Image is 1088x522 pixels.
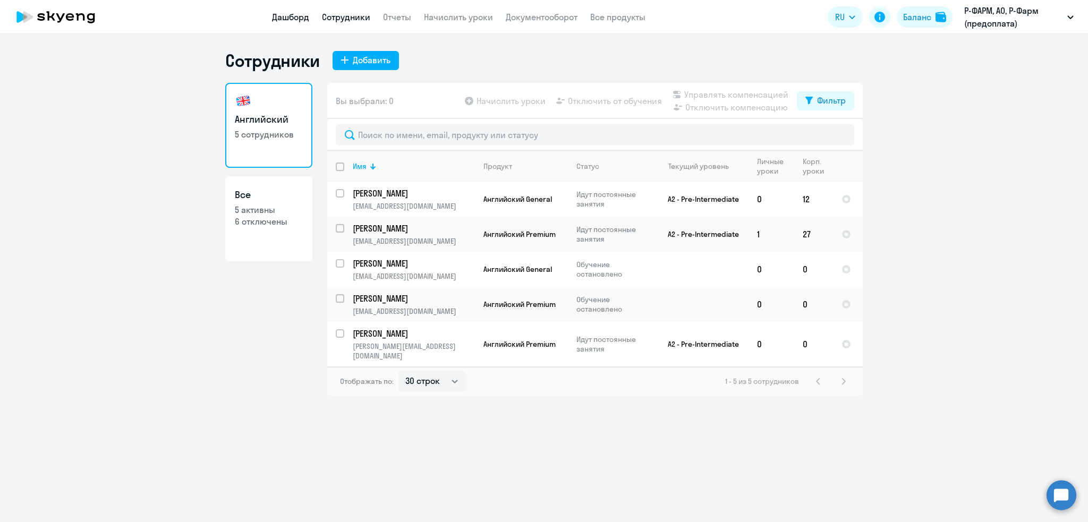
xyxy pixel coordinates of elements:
div: Корп. уроки [803,157,824,176]
p: Р-ФАРМ, АО, Р-Фарм (предоплата) [964,4,1063,30]
td: 12 [794,182,833,217]
p: [EMAIL_ADDRESS][DOMAIN_NAME] [353,201,474,211]
div: Текущий уровень [668,161,729,171]
a: Сотрудники [322,12,370,22]
div: Продукт [483,161,567,171]
a: Дашборд [272,12,309,22]
span: 1 - 5 из 5 сотрудников [725,376,799,386]
a: [PERSON_NAME] [353,187,474,199]
span: RU [835,11,845,23]
span: Английский General [483,194,552,204]
div: Фильтр [817,94,846,107]
a: [PERSON_NAME] [353,293,474,304]
p: Идут постоянные занятия [576,225,649,244]
div: Баланс [903,11,931,23]
p: Обучение остановлено [576,260,649,279]
td: A2 - Pre-Intermediate [650,182,749,217]
span: Вы выбрали: 0 [336,95,394,107]
span: Английский Premium [483,229,556,239]
td: 0 [749,322,794,366]
span: Отображать по: [340,376,394,386]
p: [EMAIL_ADDRESS][DOMAIN_NAME] [353,306,474,316]
span: Английский General [483,264,552,274]
div: Текущий уровень [658,161,748,171]
h1: Сотрудники [225,50,320,71]
td: 0 [749,182,794,217]
div: Имя [353,161,474,171]
h3: Все [235,188,303,202]
img: balance [936,12,946,22]
div: Личные уроки [757,157,794,176]
div: Продукт [483,161,512,171]
td: A2 - Pre-Intermediate [650,322,749,366]
span: Английский Premium [483,339,556,349]
p: Идут постоянные занятия [576,190,649,209]
p: [PERSON_NAME] [353,293,473,304]
p: [PERSON_NAME] [353,187,473,199]
td: 1 [749,217,794,252]
td: 0 [794,287,833,322]
a: Документооборот [506,12,577,22]
p: Обучение остановлено [576,295,649,314]
a: [PERSON_NAME] [353,328,474,339]
div: Личные уроки [757,157,784,176]
button: Балансbalance [897,6,953,28]
p: Идут постоянные занятия [576,335,649,354]
a: Отчеты [383,12,411,22]
div: Корп. уроки [803,157,832,176]
button: Добавить [333,51,399,70]
div: Статус [576,161,599,171]
button: RU [828,6,863,28]
a: Английский5 сотрудников [225,83,312,168]
p: 5 активны [235,204,303,216]
td: 0 [749,252,794,287]
p: [PERSON_NAME] [353,258,473,269]
td: 0 [794,322,833,366]
h3: Английский [235,113,303,126]
button: Фильтр [797,91,854,110]
p: [PERSON_NAME] [353,328,473,339]
td: A2 - Pre-Intermediate [650,217,749,252]
img: english [235,92,252,109]
p: [EMAIL_ADDRESS][DOMAIN_NAME] [353,271,474,281]
td: 0 [749,287,794,322]
a: Все продукты [590,12,645,22]
div: Имя [353,161,367,171]
a: Начислить уроки [424,12,493,22]
span: Английский Premium [483,299,556,309]
p: [EMAIL_ADDRESS][DOMAIN_NAME] [353,236,474,246]
td: 0 [794,252,833,287]
p: 6 отключены [235,216,303,227]
div: Добавить [353,54,390,66]
td: 27 [794,217,833,252]
a: [PERSON_NAME] [353,258,474,269]
a: Все5 активны6 отключены [225,176,312,261]
a: [PERSON_NAME] [353,223,474,234]
div: Статус [576,161,649,171]
p: [PERSON_NAME] [353,223,473,234]
button: Р-ФАРМ, АО, Р-Фарм (предоплата) [959,4,1079,30]
p: [PERSON_NAME][EMAIL_ADDRESS][DOMAIN_NAME] [353,341,474,361]
input: Поиск по имени, email, продукту или статусу [336,124,854,146]
p: 5 сотрудников [235,129,303,140]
